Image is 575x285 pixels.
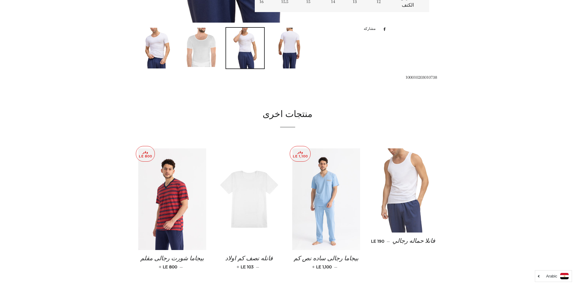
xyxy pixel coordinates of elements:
[538,273,569,279] a: Arabic
[546,274,557,278] i: Arabic
[180,264,183,270] span: —
[140,255,204,262] span: بيجاما شورت رجالى مقلم
[292,250,360,275] a: بيجاما رجالى ساده نص كم — LE 1,100
[256,264,259,270] span: —
[182,28,220,67] img: تحميل الصورة في عارض المعرض ، فانلا رجالى نصف كم
[225,255,273,262] span: فانله نصف كم اولاد
[392,238,435,244] span: فانلا حماله رجالي
[160,264,177,270] span: LE 800
[387,239,390,244] span: —
[290,146,310,162] p: وفر LE 1,100
[371,239,384,244] span: LE 190
[144,28,171,68] img: تحميل الصورة في عارض المعرض ، فانلا رجالى نصف كم
[232,28,259,68] img: تحميل الصورة في عارض المعرض ، فانلا رجالى نصف كم
[215,250,283,275] a: فانله نصف كم اولاد — LE 103
[273,28,305,68] img: تحميل الصورة في عارض المعرض ، فانلا رجالى نصف كم
[334,264,337,270] span: —
[405,74,437,80] span: 100010203010738
[238,264,254,270] span: LE 103
[136,146,155,162] p: وفر LE 800
[138,108,437,121] h2: منتجات اخرى
[364,26,379,32] span: مشاركه
[313,264,332,270] span: LE 1,100
[294,255,359,262] span: بيجاما رجالى ساده نص كم
[369,233,437,250] a: فانلا حماله رجالي — LE 190
[138,250,206,275] a: بيجاما شورت رجالى مقلم — LE 800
